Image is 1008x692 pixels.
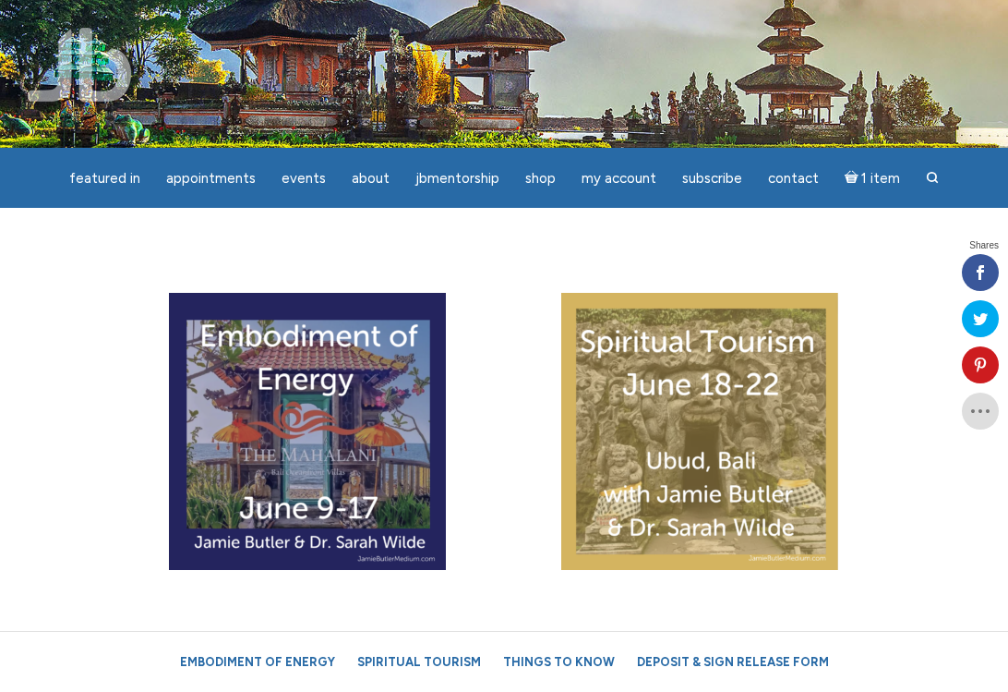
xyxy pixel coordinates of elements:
span: 1 item [861,172,900,186]
a: Contact [757,161,830,197]
a: Things to Know [494,646,624,678]
a: Deposit & Sign Release Form [628,646,838,678]
span: Shop [525,170,556,187]
span: featured in [69,170,140,187]
a: Appointments [155,161,267,197]
span: About [352,170,390,187]
a: Events [270,161,337,197]
a: Embodiment of Energy [171,646,344,678]
span: My Account [582,170,656,187]
span: Shares [969,241,999,250]
a: Shop [514,161,567,197]
i: Cart [845,170,862,187]
a: Spiritual Tourism [348,646,490,678]
a: About [341,161,401,197]
a: Cart1 item [834,159,912,197]
a: featured in [58,161,151,197]
span: Contact [768,170,819,187]
span: JBMentorship [415,170,499,187]
span: Subscribe [682,170,742,187]
a: JBMentorship [404,161,510,197]
span: Events [282,170,326,187]
span: Appointments [166,170,256,187]
a: Subscribe [671,161,753,197]
a: My Account [570,161,667,197]
img: Jamie Butler. The Everyday Medium [28,28,132,102]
